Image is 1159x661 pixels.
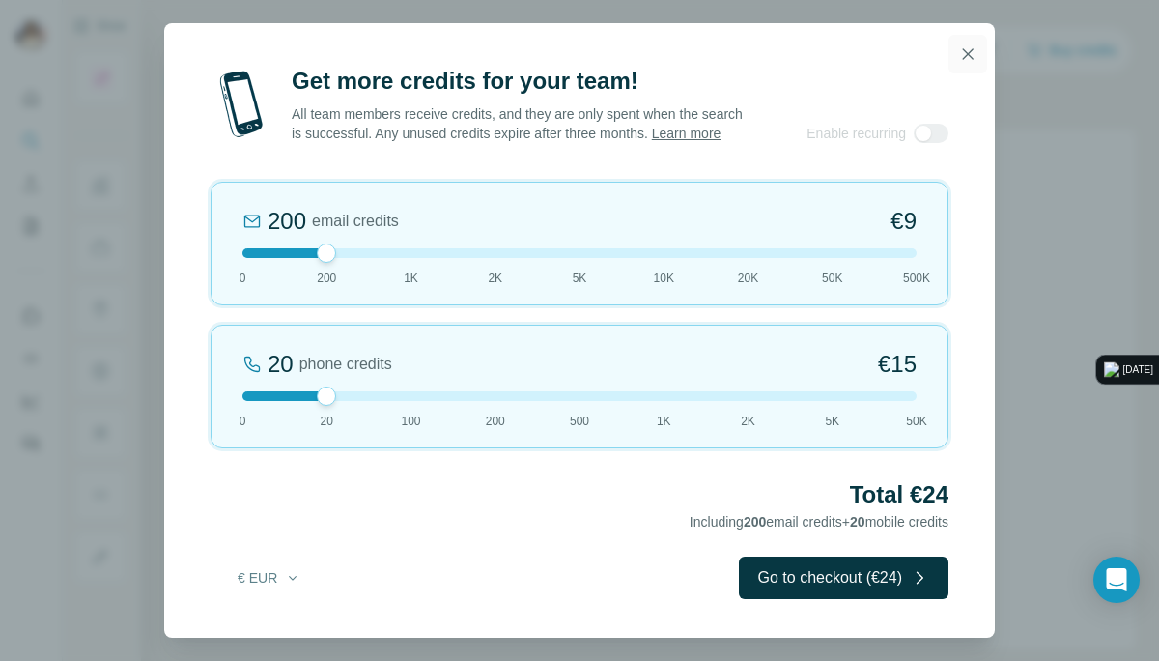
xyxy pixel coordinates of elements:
span: 20 [321,413,333,430]
span: 5K [825,413,839,430]
span: 20K [738,270,758,287]
span: 50K [906,413,926,430]
div: Open Intercom Messenger [1093,557,1140,603]
div: 200 [268,206,306,237]
span: 5K [573,270,587,287]
span: 500 [570,413,589,430]
h2: Total €24 [211,479,948,510]
span: 0 [240,270,246,287]
span: 0 [240,413,246,430]
span: Including email credits + mobile credits [690,514,948,530]
img: mobile-phone [211,66,272,143]
span: 200 [486,413,505,430]
button: € EUR [224,560,314,595]
span: 200 [317,270,336,287]
span: €9 [890,206,917,237]
span: Enable recurring [806,124,906,143]
a: Learn more [652,126,721,141]
span: 200 [744,514,766,530]
span: 2K [488,270,502,287]
div: 20 [268,349,294,380]
div: [DATE] [1123,362,1153,378]
span: 2K [741,413,755,430]
span: email credits [312,210,399,233]
button: Go to checkout (€24) [739,557,948,599]
span: 1K [404,270,418,287]
span: 10K [654,270,674,287]
span: 1K [657,413,671,430]
span: 20 [850,514,865,530]
img: logo [1104,362,1119,378]
span: €15 [878,349,917,380]
span: 100 [401,413,420,430]
span: 500K [903,270,930,287]
span: phone credits [299,353,392,376]
span: 50K [822,270,842,287]
p: All team members receive credits, and they are only spent when the search is successful. Any unus... [292,104,745,143]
